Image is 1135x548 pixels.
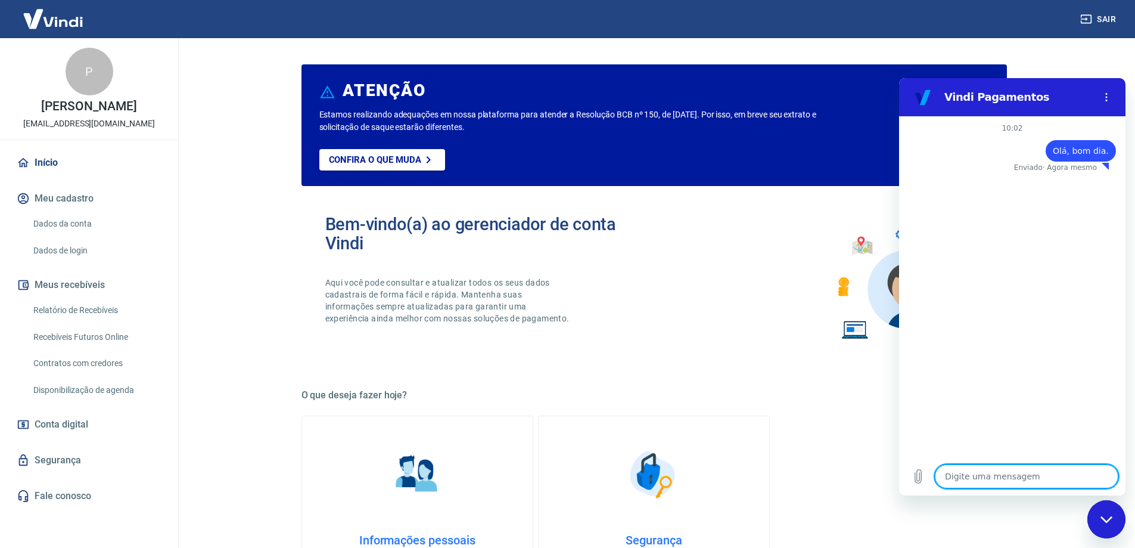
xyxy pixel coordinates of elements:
[827,215,983,346] img: Imagem de um avatar masculino com diversos icones exemplificando as funcionalidades do gerenciado...
[319,149,445,171] a: Confira o que muda
[14,483,164,509] a: Fale conosco
[325,277,572,324] p: Aqui você pode consultar e atualizar todos os seus dados cadastrais de forma fácil e rápida. Mant...
[319,109,855,134] p: Estamos realizando adequações em nossa plataforma para atender a Resolução BCB nº 150, de [DATE]....
[29,378,164,403] a: Disponibilização de agenda
[41,100,136,113] p: [PERSON_NAME]
[387,445,447,504] img: Informações pessoais
[14,185,164,212] button: Meu cadastro
[14,150,164,176] a: Início
[1078,8,1121,30] button: Sair
[624,445,683,504] img: Segurança
[29,239,164,263] a: Dados de login
[1087,500,1125,538] iframe: Botão para abrir a janela de mensagens, conversa em andamento
[899,78,1125,496] iframe: Janela de mensagens
[343,85,425,97] h6: ATENÇÃO
[29,325,164,349] a: Recebíveis Futuros Online
[14,1,92,37] img: Vindi
[325,215,654,253] h2: Bem-vindo(a) ao gerenciador de conta Vindi
[301,389,1007,401] h5: O que deseja fazer hoje?
[29,351,164,376] a: Contratos com credores
[558,533,750,547] h4: Segurança
[23,117,155,130] p: [EMAIL_ADDRESS][DOMAIN_NAME]
[14,272,164,298] button: Meus recebíveis
[329,154,421,165] p: Confira o que muda
[29,212,164,236] a: Dados da conta
[66,48,113,95] div: P
[14,447,164,473] a: Segurança
[29,298,164,323] a: Relatório de Recebíveis
[35,416,88,433] span: Conta digital
[14,411,164,438] a: Conta digital
[321,533,514,547] h4: Informações pessoais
